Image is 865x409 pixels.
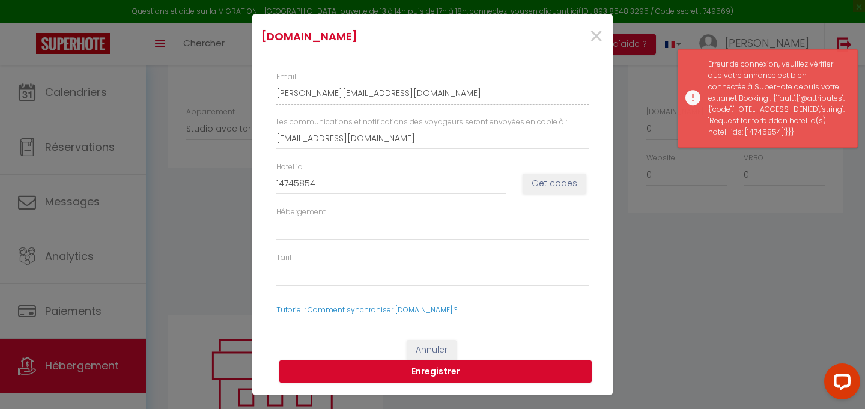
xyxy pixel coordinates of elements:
label: Hébergement [276,207,326,218]
label: Email [276,71,296,83]
h4: [DOMAIN_NAME] [261,28,484,45]
label: Tarif [276,252,292,264]
button: Enregistrer [279,360,592,383]
a: Tutoriel : Comment synchroniser [DOMAIN_NAME] ? [276,304,457,315]
button: Annuler [407,340,457,360]
label: Les communications et notifications des voyageurs seront envoyées en copie à : [276,117,567,128]
button: Get codes [523,174,586,194]
div: Erreur de connexion, veuillez vérifier que votre annonce est bien connectée à SuperHote depuis vo... [708,59,845,138]
iframe: LiveChat chat widget [815,359,865,409]
label: Hotel id [276,162,303,173]
span: × [589,19,604,55]
button: Close [589,24,604,50]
